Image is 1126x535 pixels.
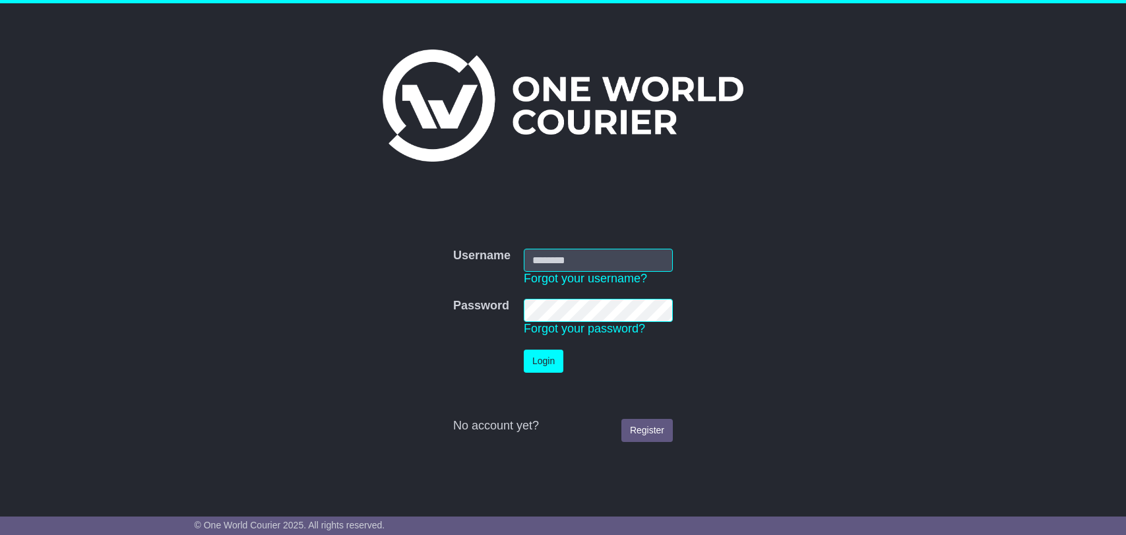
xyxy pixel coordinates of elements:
[195,520,385,530] span: © One World Courier 2025. All rights reserved.
[524,350,563,373] button: Login
[453,249,511,263] label: Username
[383,49,743,162] img: One World
[524,322,645,335] a: Forgot your password?
[621,419,673,442] a: Register
[453,299,509,313] label: Password
[453,419,673,433] div: No account yet?
[524,272,647,285] a: Forgot your username?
